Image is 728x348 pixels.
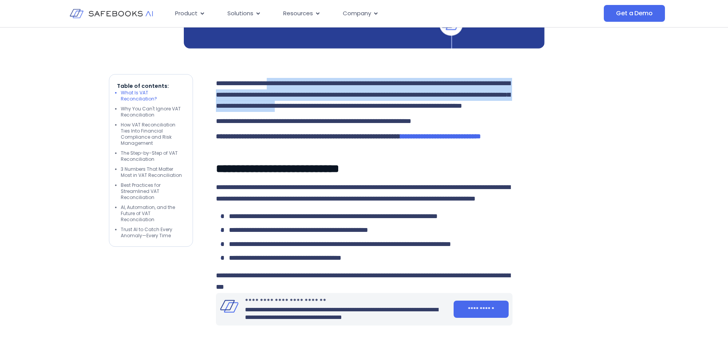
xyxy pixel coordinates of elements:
div: Menu Toggle [169,6,527,21]
li: Why You Can't Ignore VAT Reconciliation [121,106,185,118]
a: Get a Demo [604,5,665,22]
nav: Menu [169,6,527,21]
li: 3 Numbers That Matter Most in VAT Reconciliation [121,166,185,178]
span: Resources [283,9,313,18]
span: Company [343,9,371,18]
span: Product [175,9,198,18]
p: Table of contents: [117,82,185,90]
span: Get a Demo [616,10,652,17]
li: AI, Automation, and the Future of VAT Reconciliation [121,204,185,223]
span: Solutions [227,9,253,18]
li: Best Practices for Streamlined VAT Reconciliation [121,182,185,201]
li: What Is VAT Reconciliation? [121,90,185,102]
li: The Step-by-Step of VAT Reconciliation [121,150,185,162]
li: How VAT Reconciliation Ties Into Financial Compliance and Risk Management [121,122,185,146]
li: Trust AI to Catch Every Anomaly—Every Time [121,227,185,239]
